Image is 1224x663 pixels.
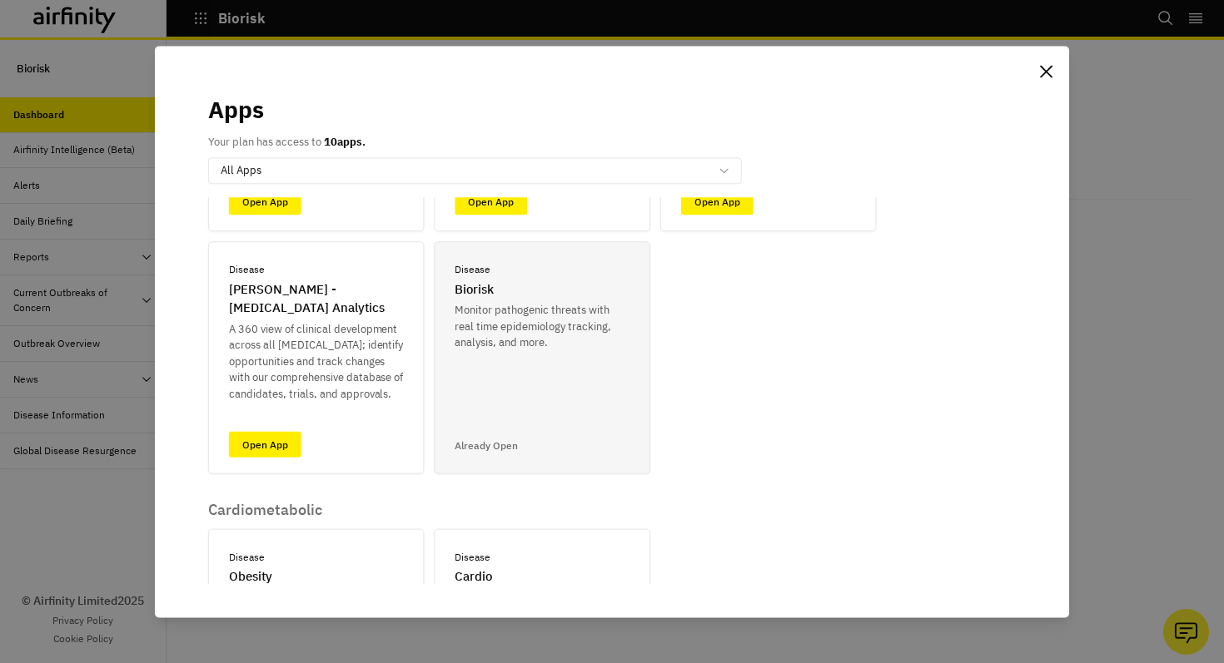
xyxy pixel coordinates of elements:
p: Disease [455,549,490,564]
p: Disease [455,261,490,276]
p: Disease [229,261,265,276]
a: Open App [681,188,754,214]
button: Close [1032,57,1059,84]
p: All Apps [221,162,261,178]
p: Cardiometabolic [208,500,650,518]
p: Cardio [455,567,492,585]
p: Obesity [229,567,272,585]
p: Apps [208,92,264,127]
p: [PERSON_NAME] - [MEDICAL_DATA] Analytics [229,280,404,317]
p: A 360 view of clinical development across all [MEDICAL_DATA]; identify opportunities and track ch... [229,320,404,401]
p: Already Open [455,438,518,453]
a: Open App [229,431,301,457]
p: Biorisk [455,280,494,298]
a: Open App [455,188,527,214]
p: Monitor pathogenic threats with real time epidemiology tracking, analysis, and more. [455,302,629,350]
b: 10 apps. [324,135,366,149]
p: Disease [229,549,265,564]
a: Open App [229,188,301,214]
p: Your plan has access to [208,134,366,150]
